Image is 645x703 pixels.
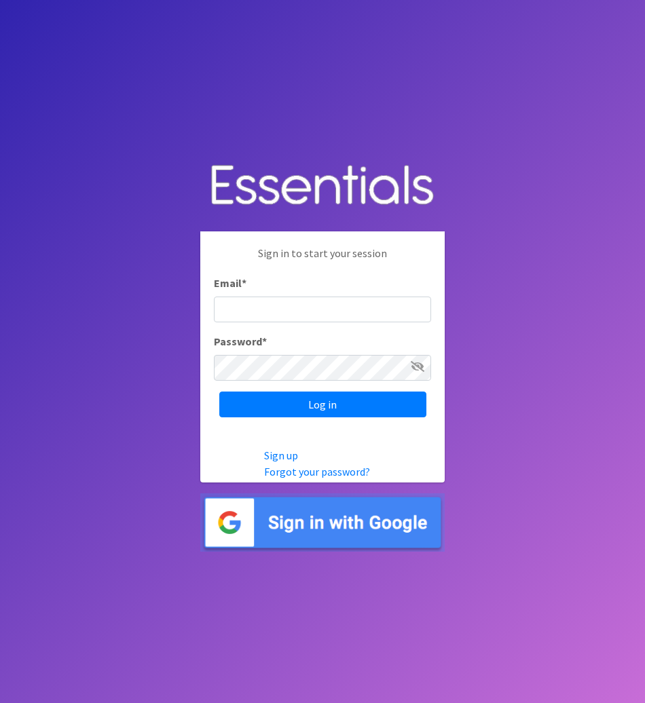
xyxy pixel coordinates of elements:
img: Human Essentials [200,151,445,221]
img: Sign in with Google [200,493,445,552]
p: Sign in to start your session [214,245,431,275]
abbr: required [262,335,267,348]
abbr: required [242,276,246,290]
a: Sign up [264,449,298,462]
input: Log in [219,392,426,417]
label: Password [214,333,267,349]
label: Email [214,275,246,291]
a: Forgot your password? [264,465,370,478]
